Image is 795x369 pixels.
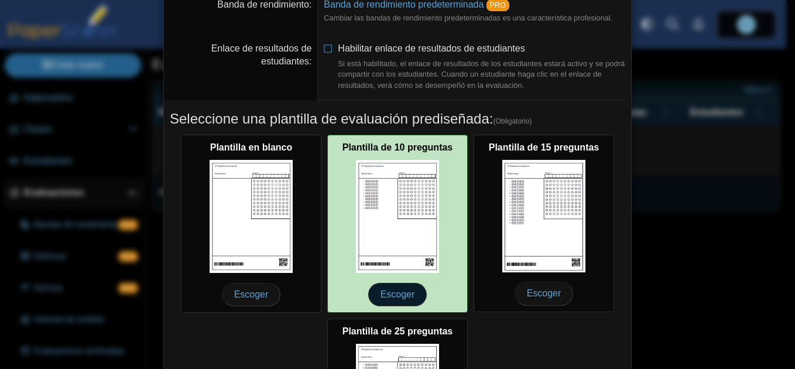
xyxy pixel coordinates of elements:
[222,283,281,306] span: Escoger
[515,282,574,305] span: Escoger
[210,142,292,152] b: Plantilla en blanco
[493,117,532,127] span: (Obligatorio)
[368,283,427,306] span: Escoger
[170,111,493,127] font: Seleccione una plantilla de evaluación prediseñada:
[338,43,525,53] font: Habilitar enlace de resultados de estudiantes
[211,43,312,66] label: Enlace de resultados de estudiantes
[342,326,453,336] b: Plantilla de 25 preguntas
[489,142,599,152] b: Plantilla de 15 preguntas
[342,142,453,152] b: Plantilla de 10 preguntas
[356,160,439,273] img: scan_sheet_10_questions.png
[502,160,585,272] img: scan_sheet_15_questions.png
[324,13,612,22] small: Cambiar las bandas de rendimiento predeterminadas es una característica profesional.
[210,160,293,273] img: scan_sheet_blank.png
[338,59,625,91] div: Si está habilitado, el enlace de resultados de los estudiantes estará activo y se podrá compartir...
